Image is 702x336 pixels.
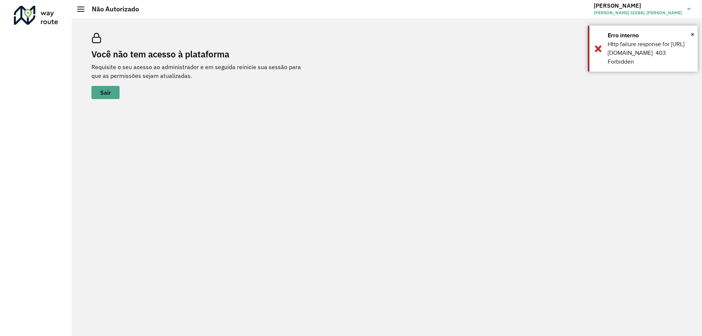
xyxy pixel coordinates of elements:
span: [PERSON_NAME] IZABEL [PERSON_NAME] [594,10,682,16]
h2: Não Autorizado [84,5,139,13]
button: button [91,86,120,99]
button: Close [691,29,694,40]
h2: Você não tem acesso à plataforma [91,49,311,60]
span: Sair [100,90,111,95]
div: Erro interno [608,31,692,40]
h3: [PERSON_NAME] [594,2,682,9]
span: × [691,29,694,40]
div: Http failure response for [URL][DOMAIN_NAME]: 403 Forbidden [608,40,692,66]
p: Requisite o seu acesso ao administrador e em seguida reinicie sua sessão para que as permissões s... [91,63,311,80]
